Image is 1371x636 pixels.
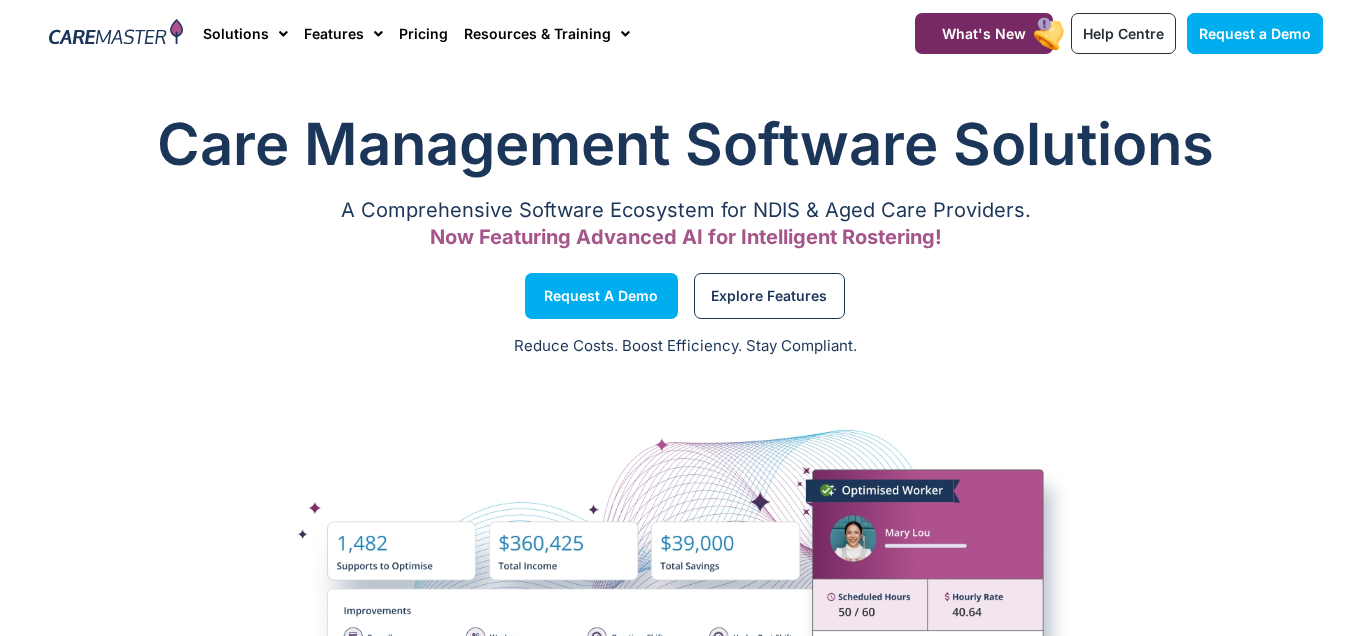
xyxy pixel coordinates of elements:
span: Explore Features [711,291,827,301]
a: Request a Demo [525,273,678,319]
span: Request a Demo [544,291,658,301]
span: Help Centre [1083,25,1164,42]
a: Request a Demo [1187,13,1323,54]
a: What's New [915,13,1053,54]
span: What's New [942,25,1026,42]
span: Now Featuring Advanced AI for Intelligent Rostering! [430,225,942,249]
p: A Comprehensive Software Ecosystem for NDIS & Aged Care Providers. [49,204,1323,217]
h1: Care Management Software Solutions [49,104,1323,184]
img: CareMaster Logo [49,19,184,49]
p: Reduce Costs. Boost Efficiency. Stay Compliant. [12,335,1359,358]
a: Help Centre [1071,13,1176,54]
span: Request a Demo [1199,25,1311,42]
a: Explore Features [694,273,845,319]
